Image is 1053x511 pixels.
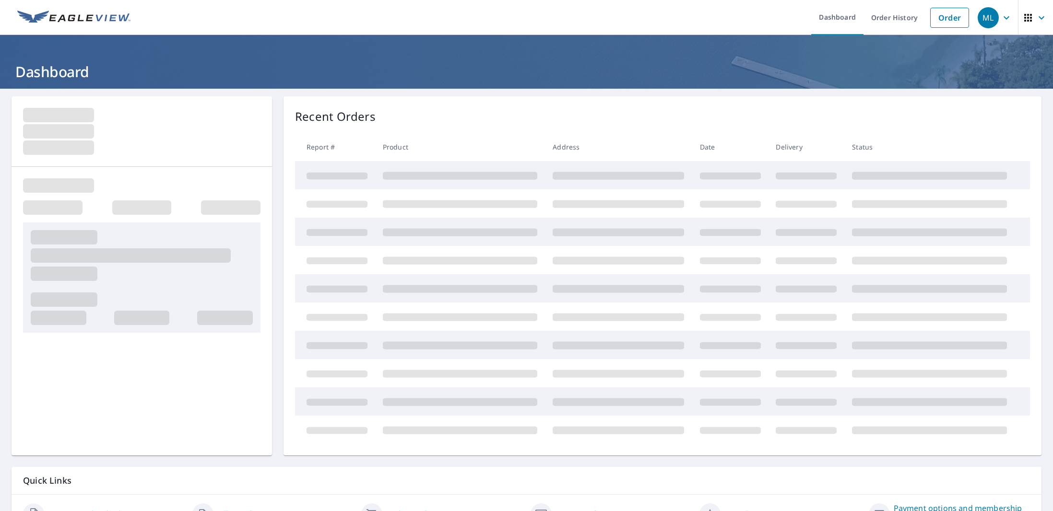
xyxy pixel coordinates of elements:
[768,133,844,161] th: Delivery
[844,133,1015,161] th: Status
[23,475,1030,487] p: Quick Links
[295,108,376,125] p: Recent Orders
[12,62,1041,81] h1: Dashboard
[692,133,769,161] th: Date
[545,133,692,161] th: Address
[930,8,969,28] a: Order
[295,133,375,161] th: Report #
[978,7,999,28] div: ML
[17,11,130,25] img: EV Logo
[375,133,545,161] th: Product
